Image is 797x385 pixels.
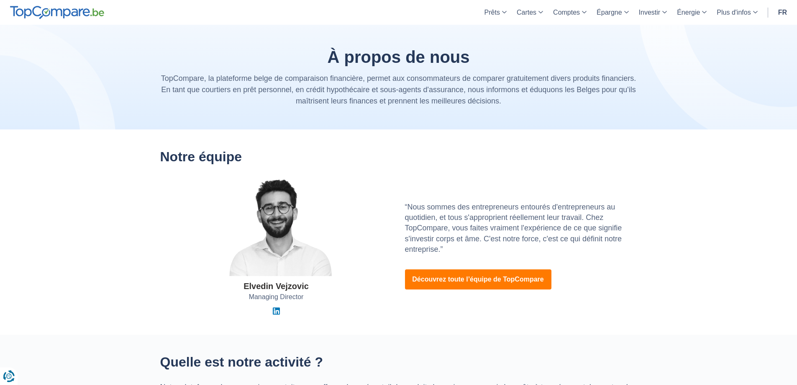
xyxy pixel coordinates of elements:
[405,202,637,255] p: “Nous sommes des entrepreneurs entourés d'entrepreneurs au quotidien, et tous s'approprient réell...
[209,177,343,276] img: Elvedin Vejzovic
[273,307,280,315] img: Linkedin Elvedin Vejzovic
[160,48,637,66] h1: À propos de nous
[160,355,637,369] h2: Quelle est notre activité ?
[10,6,104,19] img: TopCompare
[243,280,309,292] div: Elvedin Vejzovic
[249,292,304,302] span: Managing Director
[160,73,637,107] p: TopCompare, la plateforme belge de comparaison financière, permet aux consommateurs de comparer g...
[405,269,551,289] a: Découvrez toute l’équipe de TopCompare
[160,150,637,164] h2: Notre équipe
